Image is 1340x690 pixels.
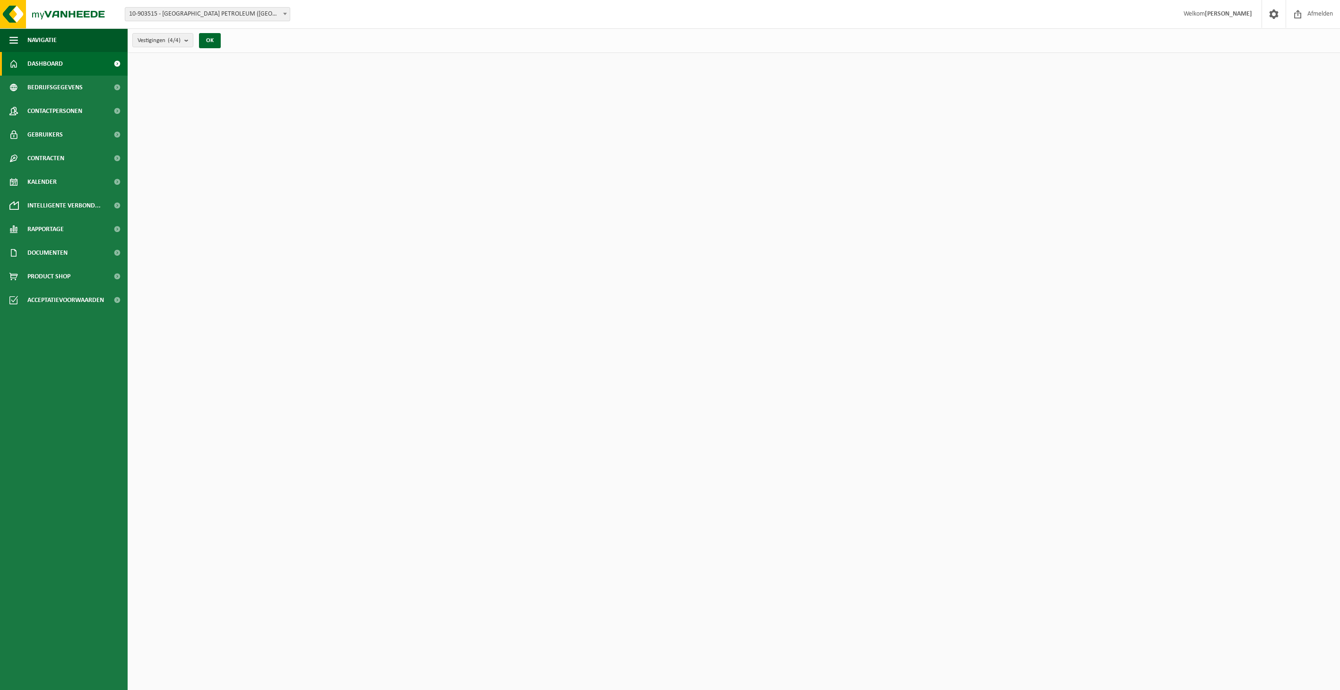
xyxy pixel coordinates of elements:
[199,33,221,48] button: OK
[132,33,193,47] button: Vestigingen(4/4)
[27,147,64,170] span: Contracten
[138,34,181,48] span: Vestigingen
[27,194,101,217] span: Intelligente verbond...
[27,99,82,123] span: Contactpersonen
[27,217,64,241] span: Rapportage
[27,28,57,52] span: Navigatie
[168,37,181,43] count: (4/4)
[27,123,63,147] span: Gebruikers
[1205,10,1252,17] strong: [PERSON_NAME]
[27,265,70,288] span: Product Shop
[27,76,83,99] span: Bedrijfsgegevens
[125,7,290,21] span: 10-903515 - KUWAIT PETROLEUM (BELGIUM) NV - ANTWERPEN
[27,170,57,194] span: Kalender
[27,52,63,76] span: Dashboard
[27,288,104,312] span: Acceptatievoorwaarden
[125,8,290,21] span: 10-903515 - KUWAIT PETROLEUM (BELGIUM) NV - ANTWERPEN
[27,241,68,265] span: Documenten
